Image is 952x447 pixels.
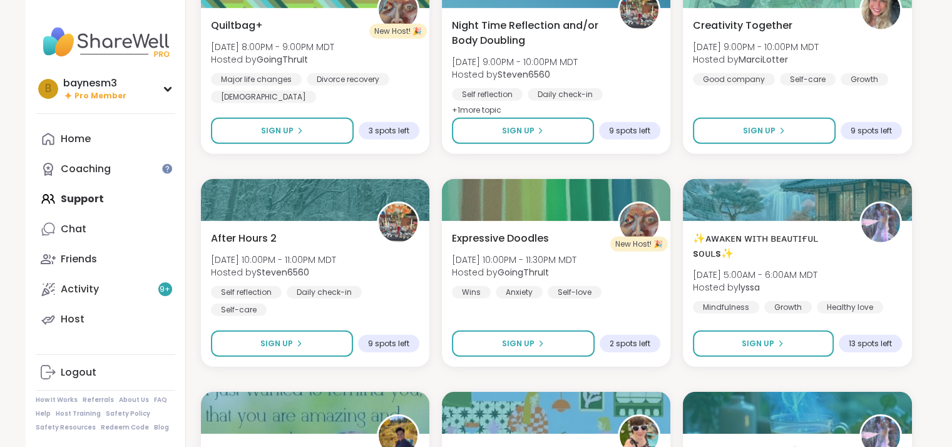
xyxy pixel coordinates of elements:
b: GoingThruIt [498,266,549,279]
div: Friends [61,252,97,266]
a: Home [36,124,175,154]
span: 13 spots left [849,339,892,349]
div: Coaching [61,162,111,176]
span: [DATE] 10:00PM - 11:00PM MDT [211,254,336,266]
button: Sign Up [452,118,594,144]
button: Sign Up [693,118,835,144]
span: Hosted by [211,53,334,66]
a: Host [36,304,175,334]
span: [DATE] 9:00PM - 10:00PM MDT [452,56,578,68]
div: Growth [764,301,812,314]
div: Logout [61,366,96,379]
a: Safety Resources [36,423,96,432]
span: Hosted by [452,68,578,81]
span: 9 spots left [851,126,892,136]
div: Host [61,312,84,326]
img: ShareWell Nav Logo [36,20,175,64]
div: Healthy love [817,301,883,314]
div: Good company [693,73,775,86]
img: GoingThruIt [620,203,658,242]
span: ✨ᴀᴡᴀᴋᴇɴ ᴡɪᴛʜ ʙᴇᴀᴜᴛɪғᴜʟ sᴏᴜʟs✨ [693,231,845,261]
span: Expressive Doodles [452,231,549,246]
span: Sign Up [742,338,774,349]
img: Steven6560 [379,203,417,242]
span: Hosted by [693,281,817,294]
div: Anxiety [496,286,543,299]
div: Daily check-in [287,286,362,299]
div: New Host! 🎉 [369,24,427,39]
span: [DATE] 9:00PM - 10:00PM MDT [693,41,819,53]
a: Help [36,409,51,418]
div: Self reflection [452,88,523,101]
span: Night Time Reflection and/or Body Doubling [452,18,604,48]
a: Referrals [83,396,114,404]
div: Activity [61,282,99,296]
span: Sign Up [502,338,535,349]
span: Pro Member [74,91,126,101]
a: Coaching [36,154,175,184]
div: Mindfulness [693,301,759,314]
div: Major life changes [211,73,302,86]
button: Sign Up [211,331,353,357]
span: [DATE] 5:00AM - 6:00AM MDT [693,269,817,281]
span: Hosted by [452,266,576,279]
span: Hosted by [693,53,819,66]
a: Logout [36,357,175,388]
div: Self-love [548,286,601,299]
div: Self reflection [211,286,282,299]
div: Daily check-in [528,88,603,101]
a: About Us [119,396,149,404]
b: lyssa [739,281,760,294]
span: Sign Up [260,338,293,349]
span: Sign Up [261,125,294,136]
span: 3 spots left [369,126,409,136]
iframe: Spotlight [162,163,172,173]
span: Hosted by [211,266,336,279]
a: Host Training [56,409,101,418]
span: [DATE] 8:00PM - 9:00PM MDT [211,41,334,53]
span: Sign Up [743,125,775,136]
div: Chat [61,222,86,236]
button: Sign Up [693,331,833,357]
b: Steven6560 [257,266,309,279]
span: b [45,81,51,97]
a: Activity9+ [36,274,175,304]
a: Friends [36,244,175,274]
a: FAQ [154,396,167,404]
span: 9 spots left [368,339,409,349]
a: How It Works [36,396,78,404]
div: baynesm3 [63,76,126,90]
a: Chat [36,214,175,244]
div: [DEMOGRAPHIC_DATA] [211,91,316,103]
b: GoingThruIt [257,53,308,66]
span: 9 + [160,284,170,295]
a: Redeem Code [101,423,149,432]
button: Sign Up [211,118,354,144]
span: 9 spots left [609,126,650,136]
span: Quiltbag+ [211,18,263,33]
div: New Host! 🎉 [610,237,668,252]
button: Sign Up [452,331,595,357]
div: Divorce recovery [307,73,389,86]
span: 2 spots left [610,339,650,349]
span: After Hours 2 [211,231,277,246]
div: Wins [452,286,491,299]
div: Home [61,132,91,146]
b: MarciLotter [739,53,788,66]
div: Growth [841,73,888,86]
b: Steven6560 [498,68,550,81]
div: Self-care [211,304,267,316]
span: [DATE] 10:00PM - 11:30PM MDT [452,254,576,266]
span: Creativity Together [693,18,792,33]
a: Safety Policy [106,409,150,418]
a: Blog [154,423,169,432]
img: lyssa [861,203,900,242]
div: Self-care [780,73,836,86]
span: Sign Up [501,125,534,136]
